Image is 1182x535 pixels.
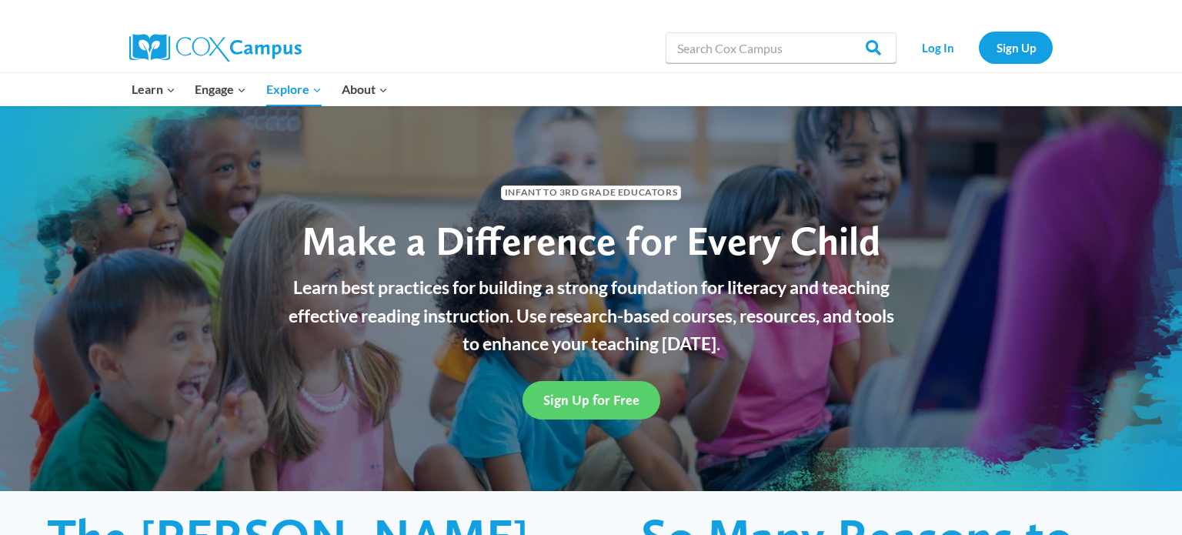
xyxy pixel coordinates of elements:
[666,32,897,63] input: Search Cox Campus
[302,216,880,265] span: Make a Difference for Every Child
[129,34,302,62] img: Cox Campus
[279,273,903,358] p: Learn best practices for building a strong foundation for literacy and teaching effective reading...
[501,186,681,200] span: Infant to 3rd Grade Educators
[904,32,1053,63] nav: Secondary Navigation
[979,32,1053,63] a: Sign Up
[523,381,660,419] a: Sign Up for Free
[543,392,639,408] span: Sign Up for Free
[904,32,971,63] a: Log In
[195,79,246,99] span: Engage
[342,79,388,99] span: About
[132,79,175,99] span: Learn
[266,79,322,99] span: Explore
[122,73,397,105] nav: Primary Navigation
